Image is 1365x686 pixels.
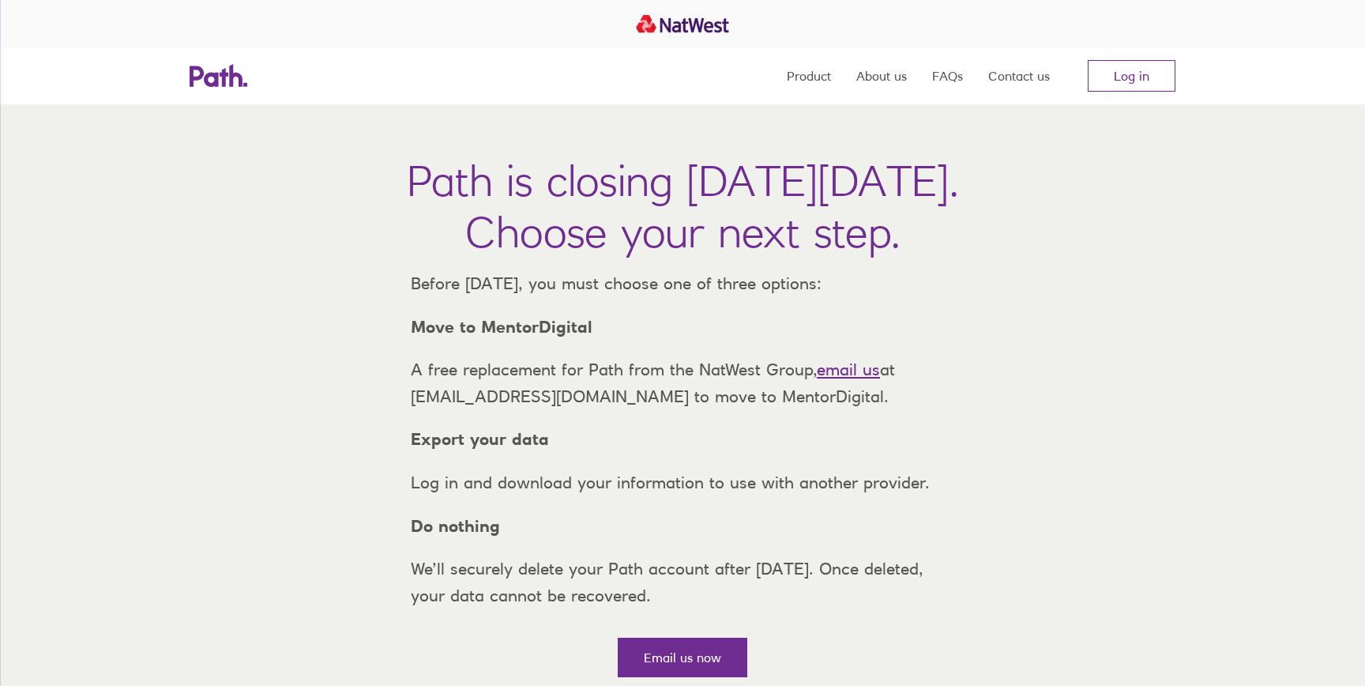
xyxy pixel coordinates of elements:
[398,469,967,496] p: Log in and download your information to use with another provider.
[407,155,959,258] h1: Path is closing [DATE][DATE]. Choose your next step.
[988,47,1050,104] a: Contact us
[398,556,967,609] p: We’ll securely delete your Path account after [DATE]. Once deleted, your data cannot be recovered.
[411,516,500,536] strong: Do nothing
[817,360,880,379] a: email us
[411,317,592,337] strong: Move to MentorDigital
[398,270,967,297] p: Before [DATE], you must choose one of three options:
[398,356,967,409] p: A free replacement for Path from the NatWest Group, at [EMAIL_ADDRESS][DOMAIN_NAME] to move to Me...
[856,47,907,104] a: About us
[787,47,831,104] a: Product
[1088,60,1175,92] a: Log in
[932,47,963,104] a: FAQs
[618,638,747,677] a: Email us now
[411,429,549,449] strong: Export your data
